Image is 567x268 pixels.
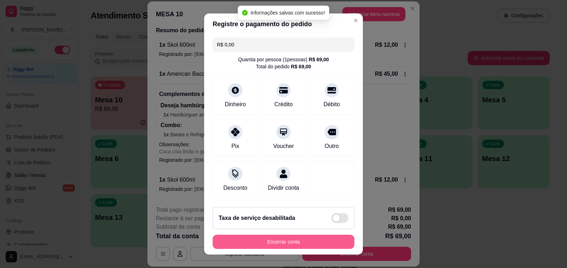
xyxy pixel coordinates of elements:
div: Crédito [274,100,293,109]
div: R$ 69,00 [309,56,329,63]
div: Débito [324,100,340,109]
div: Dinheiro [225,100,246,109]
input: Ex.: hambúrguer de cordeiro [217,38,350,52]
div: Dividir conta [268,184,299,192]
h2: Taxa de serviço desabilitada [219,214,295,222]
div: Pix [231,142,239,150]
div: Quantia por pessoa ( 1 pessoas) [238,56,329,63]
header: Registre o pagamento do pedido [204,13,363,35]
button: Encerrar conta [213,235,354,249]
div: Desconto [223,184,247,192]
div: Voucher [273,142,294,150]
div: Outro [325,142,339,150]
div: R$ 69,00 [291,63,311,70]
button: Close [350,15,361,26]
div: Total do pedido [256,63,311,70]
